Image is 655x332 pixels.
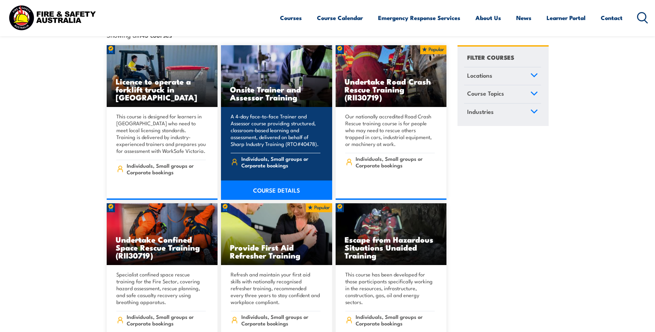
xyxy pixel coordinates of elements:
p: This course is designed for learners in [GEOGRAPHIC_DATA] who need to meet local licensing standa... [116,113,206,154]
h3: Onsite Trainer and Assessor Training [230,85,323,101]
a: Licence to operate a forklift truck in [GEOGRAPHIC_DATA] [107,45,218,107]
p: Specialist confined space rescue training for the Fire Sector, covering hazard assessment, rescue... [116,271,206,305]
h3: Escape from Hazardous Situations Unaided Training [345,235,438,259]
p: Refresh and maintain your first aid skills with nationally recognised refresher training, recomme... [231,271,320,305]
a: Emergency Response Services [378,9,460,27]
a: Undertake Confined Space Rescue Training (RII30719) [107,203,218,265]
span: Individuals, Small groups or Corporate bookings [127,162,206,175]
a: COURSE DETAILS [221,180,332,200]
a: Undertake Road Crash Rescue Training (RII30719) [336,45,447,107]
span: Individuals, Small groups or Corporate bookings [356,155,435,168]
img: Provide First Aid (Blended Learning) [221,203,332,265]
h3: Licence to operate a forklift truck in [GEOGRAPHIC_DATA] [116,77,209,101]
h3: Undertake Confined Space Rescue Training (RII30719) [116,235,209,259]
span: Individuals, Small groups or Corporate bookings [241,155,320,168]
a: About Us [475,9,501,27]
img: Underground mine rescue [336,203,447,265]
a: Course Topics [464,85,541,103]
p: A 4-day face-to-face Trainer and Assessor course providing structured, classroom-based learning a... [231,113,320,147]
a: Industries [464,104,541,121]
img: Road Crash Rescue Training [336,45,447,107]
a: Escape from Hazardous Situations Unaided Training [336,203,447,265]
a: Provide First Aid Refresher Training [221,203,332,265]
img: Undertake Confined Space Rescue Training (non Fire-Sector) (2) [107,203,218,265]
span: Locations [467,71,492,80]
a: News [516,9,531,27]
h4: FILTER COURSES [467,52,514,62]
span: Showing all [107,31,172,38]
img: Safety For Leaders [221,45,332,107]
span: Industries [467,107,494,116]
a: Learner Portal [547,9,586,27]
a: Courses [280,9,302,27]
span: Individuals, Small groups or Corporate bookings [127,313,206,326]
span: Individuals, Small groups or Corporate bookings [241,313,320,326]
a: Course Calendar [317,9,363,27]
h3: Provide First Aid Refresher Training [230,243,323,259]
span: Individuals, Small groups or Corporate bookings [356,313,435,326]
h3: Undertake Road Crash Rescue Training (RII30719) [345,77,438,101]
p: This course has been developed for those participants specifically working in the resources, infr... [345,271,435,305]
p: Our nationally accredited Road Crash Rescue training course is for people who may need to rescue ... [345,113,435,147]
span: Course Topics [467,89,504,98]
a: Contact [601,9,623,27]
img: Licence to operate a forklift truck Training [107,45,218,107]
a: Locations [464,67,541,85]
a: Onsite Trainer and Assessor Training [221,45,332,107]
